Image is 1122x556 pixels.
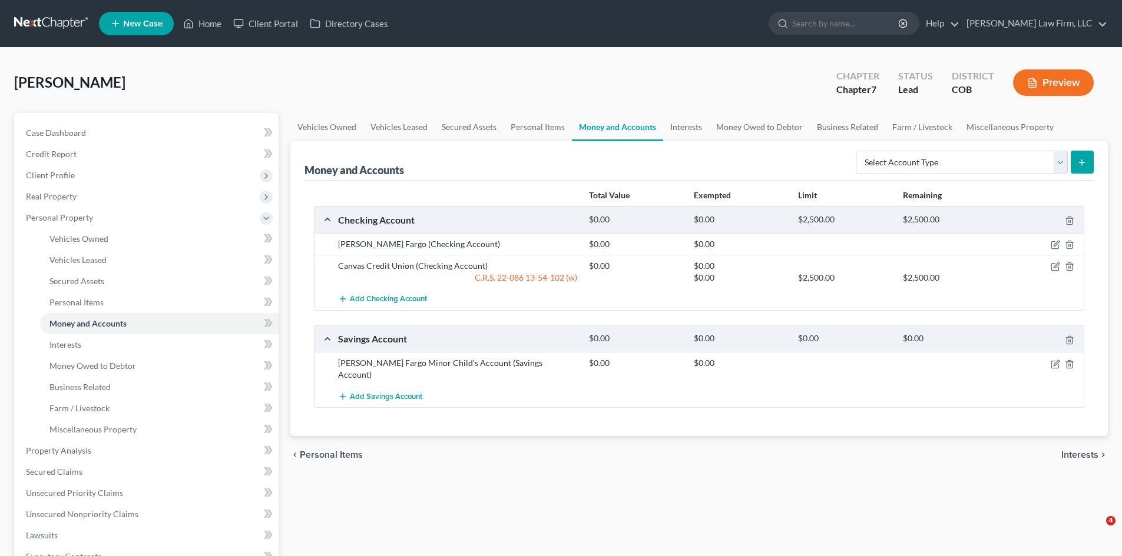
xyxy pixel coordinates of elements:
div: $0.00 [583,333,687,344]
span: Interests [1061,450,1098,460]
a: Credit Report [16,144,279,165]
span: Money Owed to Debtor [49,361,136,371]
div: Chapter [836,83,879,96]
div: $0.00 [688,333,792,344]
button: Interests chevron_right [1061,450,1108,460]
span: Credit Report [26,149,77,159]
a: Client Portal [227,13,304,34]
div: $2,500.00 [792,272,896,284]
a: Vehicles Owned [40,228,279,249]
span: Client Profile [26,170,75,180]
span: Unsecured Priority Claims [26,488,123,498]
a: Home [177,13,227,34]
div: $0.00 [688,214,792,225]
span: 4 [1106,516,1116,525]
span: Vehicles Owned [49,234,108,244]
strong: Remaining [903,190,942,200]
div: Lead [898,83,933,96]
span: Money and Accounts [49,318,127,328]
a: Vehicles Owned [290,113,363,141]
a: Lawsuits [16,525,279,546]
strong: Limit [798,190,817,200]
a: [PERSON_NAME] Law Firm, LLC [961,13,1107,34]
span: Personal Items [300,450,363,460]
div: $0.00 [583,260,687,272]
div: Savings Account [332,332,583,345]
span: Vehicles Leased [49,255,107,265]
a: Business Related [40,377,279,398]
span: [PERSON_NAME] [14,74,125,91]
button: Preview [1013,69,1094,96]
a: Secured Assets [435,113,504,141]
span: New Case [123,19,163,28]
span: Personal Items [49,297,104,307]
a: Secured Claims [16,461,279,482]
a: Money and Accounts [40,313,279,334]
i: chevron_right [1098,450,1108,460]
a: Money Owed to Debtor [40,355,279,377]
span: Farm / Livestock [49,403,110,413]
span: Secured Claims [26,467,82,477]
span: Property Analysis [26,445,91,455]
span: Case Dashboard [26,128,86,138]
a: Interests [40,334,279,355]
div: $0.00 [897,333,1001,344]
span: Real Property [26,191,77,201]
a: Case Dashboard [16,122,279,144]
a: Farm / Livestock [885,113,959,141]
span: Unsecured Nonpriority Claims [26,509,138,519]
a: Personal Items [40,292,279,313]
a: Secured Assets [40,271,279,292]
div: $0.00 [583,214,687,225]
span: 7 [871,84,876,95]
a: Miscellaneous Property [40,419,279,440]
div: $0.00 [583,357,687,369]
div: $0.00 [792,333,896,344]
a: Miscellaneous Property [959,113,1061,141]
a: Unsecured Priority Claims [16,482,279,504]
span: Add Savings Account [350,392,422,401]
a: Business Related [810,113,885,141]
a: Farm / Livestock [40,398,279,419]
div: $2,500.00 [897,214,1001,225]
span: Secured Assets [49,276,104,286]
div: $0.00 [688,357,792,369]
div: COB [952,83,994,96]
div: $0.00 [688,238,792,250]
strong: Total Value [589,190,630,200]
div: Status [898,69,933,83]
a: Property Analysis [16,440,279,461]
div: $2,500.00 [792,214,896,225]
div: Money and Accounts [305,163,404,177]
span: Miscellaneous Property [49,424,137,434]
a: Help [920,13,959,34]
div: District [952,69,994,83]
span: Business Related [49,382,111,392]
strong: Exempted [694,190,731,200]
button: chevron_left Personal Items [290,450,363,460]
div: C.R.S. 22-086 13-54-102 (w) [332,272,583,284]
span: Add Checking Account [350,295,427,304]
a: Vehicles Leased [40,249,279,271]
input: Search by name... [792,12,900,34]
div: $0.00 [688,272,792,284]
span: Interests [49,339,81,349]
span: Lawsuits [26,530,58,540]
div: $2,500.00 [897,272,1001,284]
a: Unsecured Nonpriority Claims [16,504,279,525]
i: chevron_left [290,450,300,460]
a: Directory Cases [304,13,394,34]
iframe: Intercom live chat [1082,516,1110,544]
a: Vehicles Leased [363,113,435,141]
div: Chapter [836,69,879,83]
span: Personal Property [26,212,93,222]
div: $0.00 [583,238,687,250]
button: Add Savings Account [338,385,422,407]
a: Money Owed to Debtor [709,113,810,141]
div: $0.00 [688,260,792,272]
div: Canvas Credit Union (Checking Account) [332,260,583,272]
button: Add Checking Account [338,288,427,310]
a: Personal Items [504,113,572,141]
div: Checking Account [332,214,583,226]
a: Money and Accounts [572,113,663,141]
